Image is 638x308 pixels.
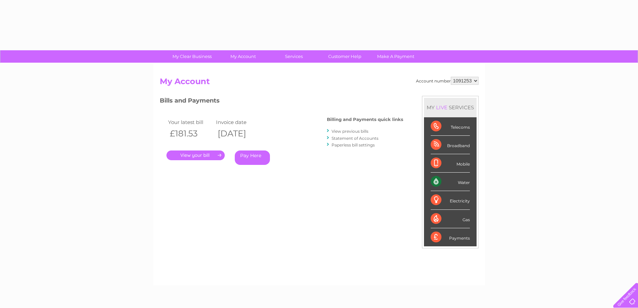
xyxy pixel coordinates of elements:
h2: My Account [160,77,479,89]
div: Water [431,173,470,191]
a: My Clear Business [164,50,220,63]
a: Pay Here [235,150,270,165]
div: LIVE [435,104,449,111]
a: Statement of Accounts [332,136,378,141]
div: Payments [431,228,470,246]
div: Telecoms [431,117,470,136]
a: Customer Help [317,50,372,63]
a: My Account [215,50,271,63]
th: [DATE] [214,127,263,140]
th: £181.53 [166,127,215,140]
td: Invoice date [214,118,263,127]
a: Paperless bill settings [332,142,375,147]
div: Broadband [431,136,470,154]
a: Make A Payment [368,50,423,63]
div: Electricity [431,191,470,209]
a: View previous bills [332,129,368,134]
a: Services [266,50,322,63]
h3: Bills and Payments [160,96,403,108]
div: Account number [416,77,479,85]
td: Your latest bill [166,118,215,127]
a: . [166,150,225,160]
div: Mobile [431,154,470,173]
div: MY SERVICES [424,98,477,117]
h4: Billing and Payments quick links [327,117,403,122]
div: Gas [431,210,470,228]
